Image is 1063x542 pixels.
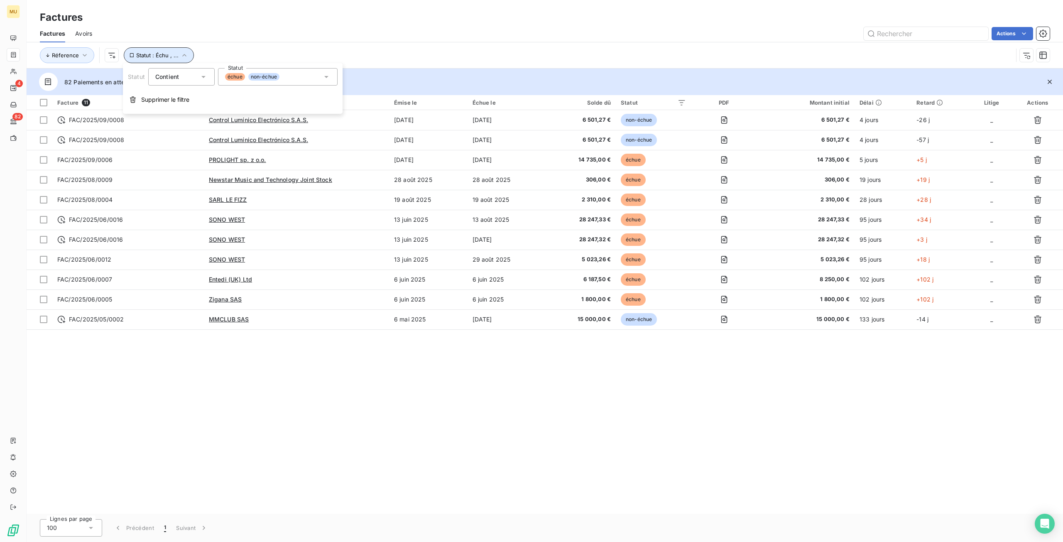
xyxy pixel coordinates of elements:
button: 1 [159,519,171,537]
td: 5 jours [855,150,911,170]
span: Entedi (UK) Ltd [209,276,252,283]
span: FAC/2025/06/0012 [57,256,111,263]
td: 102 jours [855,289,911,309]
span: échue [621,174,646,186]
td: 13 août 2025 [468,210,546,230]
div: Montant initial [762,99,850,106]
span: non-échue [621,134,657,146]
span: 2 310,00 € [762,196,850,204]
td: 13 juin 2025 [389,250,468,270]
div: Délai [860,99,906,106]
span: SONO WEST [209,236,245,243]
span: FAC/2025/06/0016 [69,235,123,244]
span: échue [621,253,646,266]
span: 2 310,00 € [551,196,611,204]
span: 82 [12,113,23,120]
span: 6 501,27 € [551,116,611,124]
button: Supprimer le filtre [123,91,343,109]
div: Statut [621,99,686,106]
span: _ [990,236,993,243]
span: échue [621,273,646,286]
span: Facture [57,99,78,106]
span: -57 j [916,136,929,143]
h3: Factures [40,10,83,25]
span: _ [990,156,993,163]
td: 19 août 2025 [468,190,546,210]
span: _ [990,296,993,303]
span: 6 187,50 € [551,275,611,284]
td: [DATE] [468,130,546,150]
div: Échue le [473,99,541,106]
td: 95 jours [855,230,911,250]
span: 1 800,00 € [762,295,850,304]
td: 19 jours [855,170,911,190]
span: Control Lumínico Electrónico S.A.S. [209,116,308,123]
span: SONO WEST [209,216,245,223]
span: 100 [47,524,57,532]
div: Retard [916,99,966,106]
span: 28 247,33 € [551,216,611,224]
span: +34 j [916,216,931,223]
td: 6 juin 2025 [468,289,546,309]
span: 14 735,00 € [551,156,611,164]
span: 14 735,00 € [762,156,850,164]
div: PDF [696,99,752,106]
span: +5 j [916,156,927,163]
span: 4 [15,80,23,87]
button: Actions [992,27,1033,40]
span: 6 501,27 € [762,116,850,124]
td: 102 jours [855,270,911,289]
button: Précédent [109,519,159,537]
span: 11 [82,99,90,106]
span: _ [990,136,993,143]
span: échue [621,213,646,226]
span: 28 247,33 € [762,216,850,224]
span: échue [621,233,646,246]
div: Solde dû [551,99,611,106]
td: [DATE] [389,110,468,130]
span: +102 j [916,276,933,283]
td: 95 jours [855,250,911,270]
span: Newstar Music and Technology Joint Stock [209,176,332,183]
span: 15 000,00 € [762,315,850,324]
span: _ [990,216,993,223]
td: [DATE] [468,230,546,250]
span: +3 j [916,236,927,243]
span: 82 Paiements en attente [64,78,133,86]
button: Suivant [171,519,213,537]
span: MMCLUB SAS [209,316,249,323]
td: 4 jours [855,110,911,130]
span: échue [225,73,245,81]
td: 13 juin 2025 [389,210,468,230]
span: _ [990,256,993,263]
span: 15 000,00 € [551,315,611,324]
span: 28 247,32 € [551,235,611,244]
button: Statut : Échu , ... [124,47,194,63]
span: 1 [164,524,166,532]
span: -14 j [916,316,928,323]
span: Statut [128,73,145,80]
td: 4 jours [855,130,911,150]
span: non-échue [248,73,279,81]
td: 133 jours [855,309,911,329]
td: [DATE] [468,110,546,130]
span: Contient [155,73,179,80]
td: [DATE] [468,150,546,170]
div: Litige [976,99,1007,106]
td: 6 juin 2025 [389,289,468,309]
td: 28 août 2025 [468,170,546,190]
td: [DATE] [468,309,546,329]
span: _ [990,276,993,283]
span: 306,00 € [762,176,850,184]
td: 95 jours [855,210,911,230]
td: 6 mai 2025 [389,309,468,329]
span: Zigana SAS [209,296,242,303]
td: 19 août 2025 [389,190,468,210]
span: 6 501,27 € [762,136,850,144]
span: FAC/2025/09/0008 [69,116,124,124]
span: +28 j [916,196,931,203]
button: Réference [40,47,94,63]
span: Statut : Échu , ... [136,52,179,59]
span: FAC/2025/06/0016 [69,216,123,224]
span: 306,00 € [551,176,611,184]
